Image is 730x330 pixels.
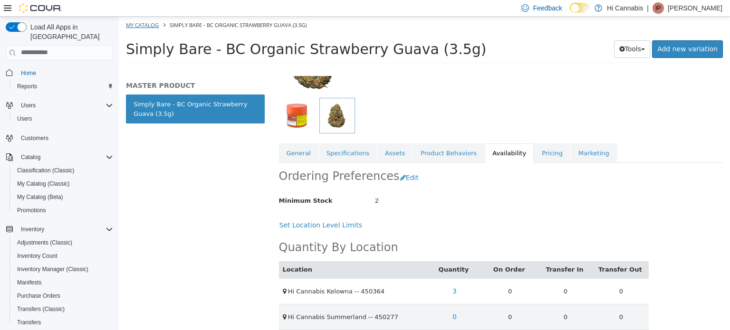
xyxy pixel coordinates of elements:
[10,80,117,93] button: Reports
[17,252,58,260] span: Inventory Count
[10,177,117,190] button: My Catalog (Classic)
[10,249,117,263] button: Inventory Count
[13,250,61,262] a: Inventory Count
[17,207,46,214] span: Promotions
[10,112,117,125] button: Users
[17,224,48,235] button: Inventory
[480,249,525,256] a: Transfer Out
[647,2,649,14] p: |
[17,67,113,79] span: Home
[259,127,294,147] a: Assets
[10,276,117,289] button: Manifests
[2,131,117,145] button: Customers
[415,127,451,147] a: Pricing
[17,319,41,326] span: Transfers
[164,248,195,258] button: Location
[17,67,40,79] a: Home
[2,223,117,236] button: Inventory
[13,290,64,302] a: Purchase Orders
[21,102,36,109] span: Users
[17,180,70,188] span: My Catalog (Classic)
[17,239,72,246] span: Adjustments (Classic)
[160,152,281,167] h2: Ordering Preferences
[13,191,113,203] span: My Catalog (Beta)
[10,236,117,249] button: Adjustments (Classic)
[419,262,475,287] td: 0
[17,167,75,174] span: Classification (Classic)
[533,3,562,13] span: Feedback
[160,224,279,238] h2: Quantity By Location
[2,66,117,80] button: Home
[13,205,50,216] a: Promotions
[17,193,63,201] span: My Catalog (Beta)
[160,180,214,188] span: Minimum Stock
[10,302,117,316] button: Transfers (Classic)
[169,297,279,304] span: Hi Cannabis Summerland -- 450277
[7,78,146,107] a: Simply Bare - BC Organic Strawberry Guava (3.5g)
[169,271,266,278] span: Hi Cannabis Kelowna -- 450364
[281,152,305,170] button: Edit
[13,81,113,92] span: Reports
[13,178,113,189] span: My Catalog (Classic)
[13,290,113,302] span: Purchase Orders
[2,99,117,112] button: Users
[668,2,722,14] p: [PERSON_NAME]
[51,5,188,12] span: Simply Bare - BC Organic Strawberry Guava (3.5g)
[13,303,68,315] a: Transfers (Classic)
[364,262,419,287] td: 0
[13,178,74,189] a: My Catalog (Classic)
[21,134,48,142] span: Customers
[13,191,67,203] a: My Catalog (Beta)
[13,303,113,315] span: Transfers (Classic)
[10,289,117,302] button: Purchase Orders
[13,113,36,124] a: Users
[7,5,40,12] a: My Catalog
[7,65,146,73] h5: MASTER PRODUCT
[294,127,365,147] a: Product Behaviors
[17,265,88,273] span: Inventory Manager (Classic)
[13,165,78,176] a: Classification (Classic)
[13,165,113,176] span: Classification (Classic)
[653,2,664,14] div: Ian Paul
[13,205,113,216] span: Promotions
[655,2,661,14] span: IP
[200,127,258,147] a: Specifications
[13,317,45,328] a: Transfers
[17,279,41,286] span: Manifests
[10,316,117,329] button: Transfers
[17,151,113,163] span: Catalog
[160,200,249,217] button: Set Location Level Limits
[21,69,36,77] span: Home
[2,151,117,164] button: Catalog
[13,237,113,248] span: Adjustments (Classic)
[21,226,44,233] span: Inventory
[17,132,52,144] a: Customers
[256,180,260,188] span: 2
[419,287,475,313] td: 0
[328,266,343,283] a: 3
[21,153,40,161] span: Catalog
[17,132,113,144] span: Customers
[375,249,408,256] a: On Order
[474,287,530,313] td: 0
[427,249,466,256] a: Transfer In
[452,127,498,147] a: Marketing
[13,237,76,248] a: Adjustments (Classic)
[17,292,60,300] span: Purchase Orders
[364,287,419,313] td: 0
[474,262,530,287] td: 0
[10,164,117,177] button: Classification (Classic)
[17,224,113,235] span: Inventory
[27,22,113,41] span: Load All Apps in [GEOGRAPHIC_DATA]
[10,190,117,204] button: My Catalog (Beta)
[328,292,343,309] a: 0
[7,24,368,41] span: Simply Bare - BC Organic Strawberry Guava (3.5g)
[13,113,113,124] span: Users
[607,2,643,14] p: Hi Cannabis
[17,305,65,313] span: Transfers (Classic)
[13,277,45,288] a: Manifests
[13,81,41,92] a: Reports
[160,127,200,147] a: General
[10,204,117,217] button: Promotions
